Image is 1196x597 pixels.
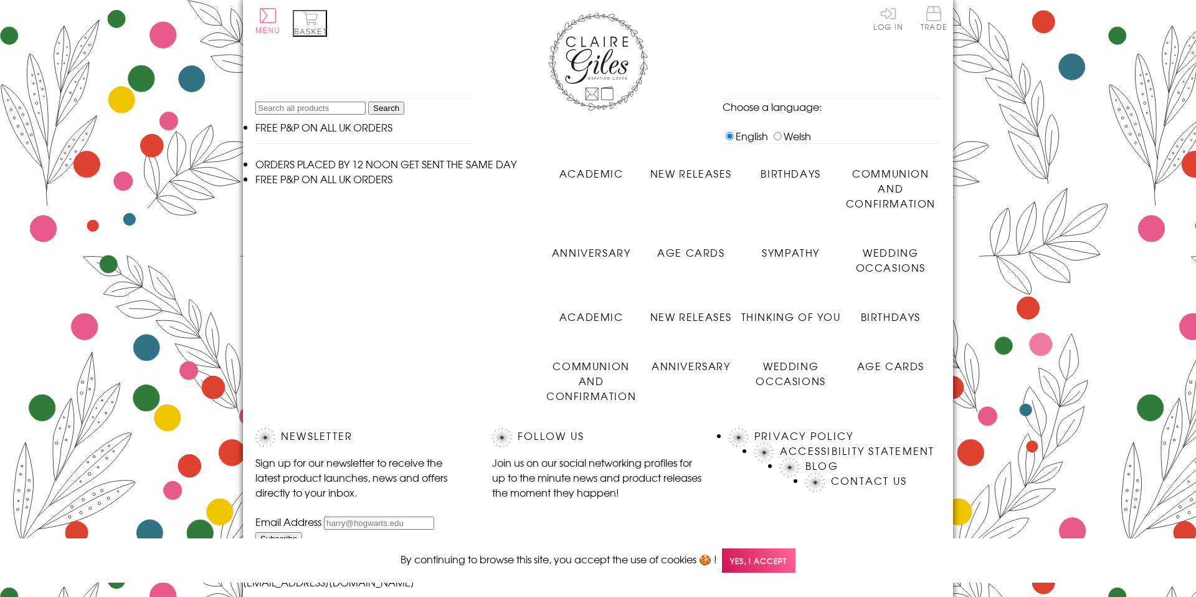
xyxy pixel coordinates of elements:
[541,236,641,260] a: Anniversary
[492,455,704,500] p: Join us on our social networking profiles for up to the minute news and product releases the mome...
[921,6,947,33] a: Trade
[723,128,768,143] label: English
[771,128,811,143] label: Welsh
[492,428,704,447] h2: Follow Us
[641,156,741,181] a: New Releases
[846,166,936,211] span: Communion and Confirmation
[756,358,825,388] span: Wedding Occasions
[650,309,732,324] span: New Releases
[774,132,782,140] input: Welsh
[841,156,941,211] a: Communion and Confirmation
[255,514,321,529] label: Email Address
[921,6,947,31] span: Trade
[255,428,467,447] h2: Newsletter
[780,443,935,458] a: Accessibility Statement
[324,517,434,530] input: harry@hogwarts.edu
[548,12,648,111] img: Claire Giles Greetings Cards
[255,102,366,115] input: Search all products
[293,10,327,37] button: Basket
[726,132,734,140] input: English
[368,102,404,115] input: Search
[650,166,732,181] span: New Releases
[741,156,841,181] a: Birthdays
[741,309,841,324] span: Thinking of You
[657,245,724,260] span: Age Cards
[741,300,841,324] a: Thinking of You
[856,245,926,275] span: Wedding Occasions
[559,166,624,181] span: Academic
[761,166,820,181] span: Birthdays
[641,236,741,260] a: Age Cards
[255,156,516,171] span: ORDERS PLACED BY 12 NOON GET SENT THE SAME DAY
[741,349,841,388] a: Wedding Occasions
[255,26,280,35] span: Menu
[255,455,467,500] p: Sign up for our newsletter to receive the latest product launches, news and offers directly to yo...
[722,548,795,573] span: Yes, I accept
[841,349,941,373] a: Age Cards
[546,358,636,403] span: Communion and Confirmation
[762,245,820,260] span: Sympathy
[541,300,641,324] a: Academic
[831,473,907,488] a: Contact Us
[255,532,302,545] input: Subscribe
[652,358,731,373] span: Anniversary
[541,349,641,403] a: Communion and Confirmation
[861,309,921,324] span: Birthdays
[873,6,903,31] a: Log In
[741,236,841,260] a: Sympathy
[805,458,838,473] a: Blog
[552,245,631,260] span: Anniversary
[841,236,941,275] a: Wedding Occasions
[723,99,941,114] p: Choose a language:
[841,300,941,324] a: Birthdays
[641,300,741,324] a: New Releases
[559,309,624,324] span: Academic
[641,349,741,373] a: Anniversary
[857,358,924,373] span: Age Cards
[255,8,280,35] button: Menu
[255,171,392,186] span: FREE P&P ON ALL UK ORDERS
[541,156,641,181] a: Academic
[754,428,853,443] a: Privacy Policy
